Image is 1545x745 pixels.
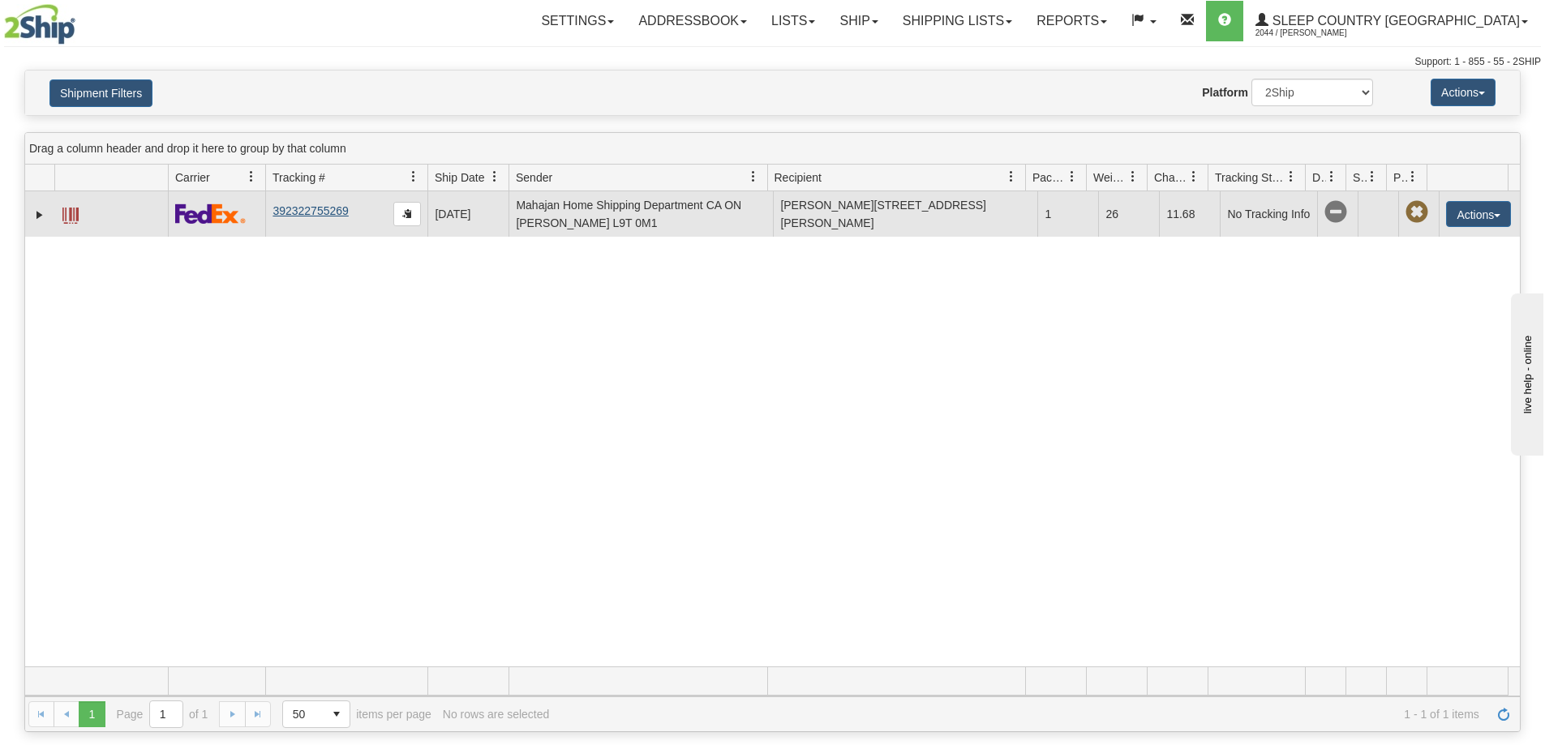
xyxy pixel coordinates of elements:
span: Page 1 [79,701,105,727]
img: 2 - FedEx Express® [175,203,246,224]
span: items per page [282,700,431,728]
span: Charge [1154,169,1188,186]
span: Recipient [775,169,822,186]
a: Shipment Issues filter column settings [1358,163,1386,191]
span: Pickup Not Assigned [1406,201,1428,224]
span: No Tracking Info [1324,201,1347,224]
td: 11.68 [1159,191,1220,237]
button: Actions [1446,201,1511,227]
td: Mahajan Home Shipping Department CA ON [PERSON_NAME] L9T 0M1 [509,191,773,237]
label: Platform [1202,84,1248,101]
a: Ship [827,1,890,41]
a: Tracking Status filter column settings [1277,163,1305,191]
td: 26 [1098,191,1159,237]
a: Sleep Country [GEOGRAPHIC_DATA] 2044 / [PERSON_NAME] [1243,1,1540,41]
a: Sender filter column settings [740,163,767,191]
span: 2044 / [PERSON_NAME] [1255,25,1377,41]
button: Copy to clipboard [393,202,421,226]
a: Refresh [1491,701,1517,727]
a: Reports [1024,1,1119,41]
span: Page sizes drop down [282,700,350,728]
div: grid grouping header [25,133,1520,165]
iframe: chat widget [1508,289,1543,455]
img: logo2044.jpg [4,4,75,45]
a: Pickup Status filter column settings [1399,163,1427,191]
span: Ship Date [435,169,484,186]
span: select [324,701,350,727]
a: 392322755269 [273,204,348,217]
span: Packages [1032,169,1066,186]
button: Shipment Filters [49,79,152,107]
td: [DATE] [427,191,509,237]
span: 1 - 1 of 1 items [560,708,1479,721]
a: Shipping lists [891,1,1024,41]
button: Actions [1431,79,1496,106]
span: Sleep Country [GEOGRAPHIC_DATA] [1268,14,1520,28]
a: Addressbook [626,1,759,41]
span: Carrier [175,169,210,186]
a: Expand [32,207,48,223]
span: Delivery Status [1312,169,1326,186]
span: Pickup Status [1393,169,1407,186]
td: [PERSON_NAME][STREET_ADDRESS][PERSON_NAME] [773,191,1037,237]
a: Ship Date filter column settings [481,163,509,191]
div: Support: 1 - 855 - 55 - 2SHIP [4,55,1541,69]
a: Settings [529,1,626,41]
input: Page 1 [150,701,182,727]
span: Page of 1 [117,700,208,728]
span: Tracking Status [1215,169,1285,186]
span: Sender [516,169,552,186]
a: Charge filter column settings [1180,163,1208,191]
a: Weight filter column settings [1119,163,1147,191]
a: Label [62,200,79,226]
span: Weight [1093,169,1127,186]
div: No rows are selected [443,708,550,721]
span: 50 [293,706,314,722]
a: Delivery Status filter column settings [1318,163,1345,191]
td: No Tracking Info [1220,191,1317,237]
td: 1 [1037,191,1098,237]
span: Shipment Issues [1353,169,1367,186]
a: Packages filter column settings [1058,163,1086,191]
a: Lists [759,1,827,41]
span: Tracking # [273,169,325,186]
a: Recipient filter column settings [998,163,1025,191]
div: live help - online [12,14,150,26]
a: Carrier filter column settings [238,163,265,191]
a: Tracking # filter column settings [400,163,427,191]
